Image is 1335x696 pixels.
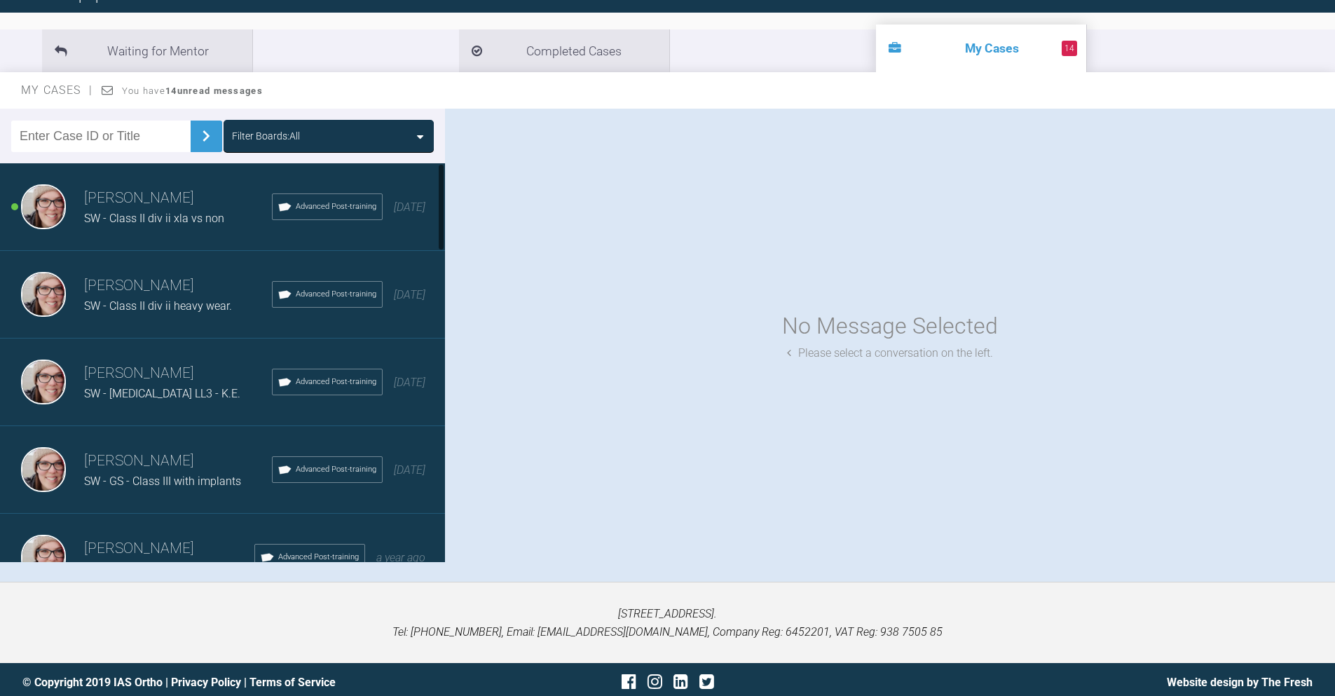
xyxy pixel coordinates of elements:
span: [DATE] [394,200,425,214]
input: Enter Case ID or Title [11,121,191,152]
span: SW - [MEDICAL_DATA] LL3 - K.E. [84,387,240,400]
span: Advanced Post-training [296,376,376,388]
h3: [PERSON_NAME] [84,274,272,298]
div: Filter Boards: All [232,128,300,144]
span: My Cases [21,83,93,97]
a: Terms of Service [249,676,336,689]
img: Sarah Wood [21,447,66,492]
span: [DATE] [394,463,425,477]
span: SW - Class II div ii heavy wear. [84,299,232,313]
span: Advanced Post-training [296,288,376,301]
p: [STREET_ADDRESS]. Tel: [PHONE_NUMBER], Email: [EMAIL_ADDRESS][DOMAIN_NAME], Company Reg: 6452201,... [22,605,1313,641]
span: Advanced Post-training [278,551,359,564]
a: Privacy Policy [171,676,241,689]
a: Website design by The Fresh [1167,676,1313,689]
div: Please select a conversation on the left. [787,344,993,362]
h3: [PERSON_NAME] [84,362,272,385]
span: SW - Class II div ii xla vs non [84,212,224,225]
span: 14 [1062,41,1077,56]
li: Waiting for Mentor [42,29,252,72]
span: SW - GS - Class III with implants [84,475,241,488]
h3: [PERSON_NAME] [84,449,272,473]
span: [DATE] [394,376,425,389]
li: My Cases [876,25,1086,72]
img: Sarah Wood [21,535,66,580]
span: a year ago [376,551,425,564]
img: Sarah Wood [21,360,66,404]
h3: [PERSON_NAME] [84,186,272,210]
span: You have [122,86,263,96]
div: No Message Selected [782,308,998,344]
img: Sarah Wood [21,272,66,317]
img: chevronRight.28bd32b0.svg [195,125,217,147]
li: Completed Cases [459,29,669,72]
strong: 14 unread messages [165,86,263,96]
span: Advanced Post-training [296,463,376,476]
span: [DATE] [394,288,425,301]
h3: [PERSON_NAME] [84,537,254,561]
span: Advanced Post-training [296,200,376,213]
img: Sarah Wood [21,184,66,229]
div: © Copyright 2019 IAS Ortho | | [22,674,453,692]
